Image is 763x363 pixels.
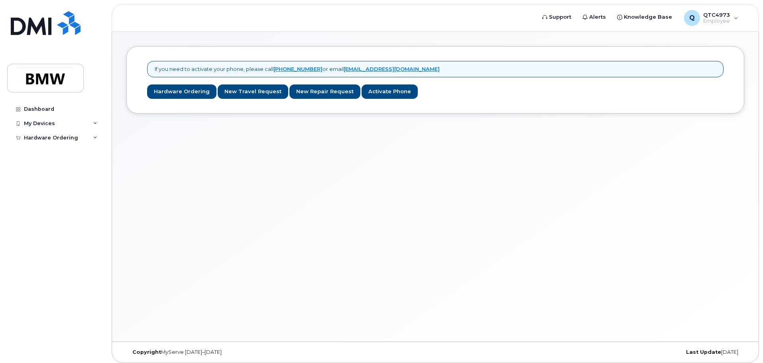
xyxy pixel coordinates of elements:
div: MyServe [DATE]–[DATE] [126,349,332,355]
a: New Repair Request [289,84,360,99]
strong: Last Update [686,349,721,355]
a: New Travel Request [218,84,288,99]
a: [PHONE_NUMBER] [273,66,323,72]
strong: Copyright [132,349,161,355]
p: If you need to activate your phone, please call or email [155,65,440,73]
a: [EMAIL_ADDRESS][DOMAIN_NAME] [344,66,440,72]
div: [DATE] [538,349,744,355]
a: Hardware Ordering [147,84,216,99]
a: Activate Phone [362,84,418,99]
